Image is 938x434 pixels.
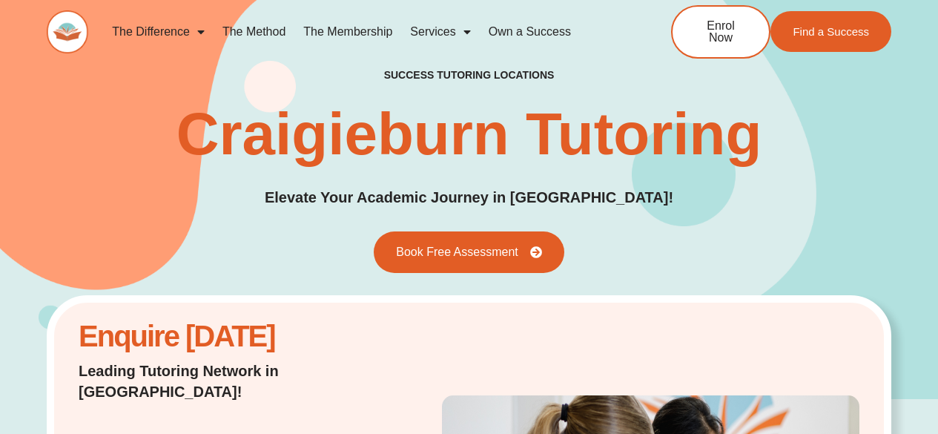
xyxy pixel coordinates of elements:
[79,327,353,346] h2: Enquire [DATE]
[695,20,747,44] span: Enrol Now
[103,15,622,49] nav: Menu
[480,15,580,49] a: Own a Success
[214,15,294,49] a: The Method
[396,246,518,258] span: Book Free Assessment
[103,15,214,49] a: The Difference
[770,11,891,52] a: Find a Success
[793,26,869,37] span: Find a Success
[294,15,401,49] a: The Membership
[671,5,770,59] a: Enrol Now
[374,231,564,273] a: Book Free Assessment
[176,105,762,164] h1: Craigieburn Tutoring
[265,186,673,209] p: Elevate Your Academic Journey in [GEOGRAPHIC_DATA]!
[401,15,479,49] a: Services
[79,361,353,402] p: Leading Tutoring Network in [GEOGRAPHIC_DATA]!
